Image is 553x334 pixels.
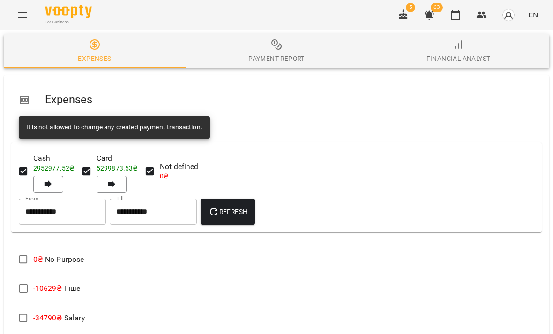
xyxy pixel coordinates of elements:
[33,284,81,293] span: інше
[78,53,111,64] div: Expenses
[208,206,247,217] span: Refresh
[33,255,84,264] span: No Purpose
[45,19,92,25] span: For Business
[45,5,92,18] img: Voopty Logo
[201,199,255,225] button: Refresh
[33,164,75,172] span: 2952977.52 ₴
[97,153,138,164] span: Card
[160,161,199,172] span: Not defined
[33,176,63,193] button: Cash2952977.52₴
[97,164,138,172] span: 5299873.53 ₴
[33,313,85,322] span: Salary
[33,255,43,264] span: 0 ₴
[248,53,305,64] div: Payment Report
[528,10,538,20] span: EN
[33,284,62,293] span: -10629 ₴
[33,313,62,322] span: -34790 ₴
[431,3,443,12] span: 63
[11,4,34,26] button: Menu
[502,8,515,22] img: avatar_s.png
[406,3,415,12] span: 5
[524,6,542,23] button: EN
[160,172,169,180] span: 0 ₴
[26,119,202,136] div: It is not allowed to change any created payment transaction.
[426,53,491,64] div: Financial Analyst
[45,92,534,107] h5: Expenses
[33,153,75,164] span: Cash
[97,176,127,193] button: Card5299873.53₴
